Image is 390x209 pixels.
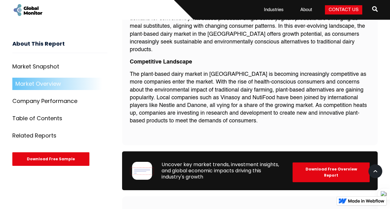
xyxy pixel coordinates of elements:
a: About [297,7,316,13]
div: Uncover key market trends, investment insights, and global economic impacts driving this industry... [162,162,285,180]
a: Company Performance [12,95,107,108]
div: Market Snapshot [12,64,59,70]
a: home [12,3,43,17]
span:  [372,5,378,13]
div: Related Reports [12,133,56,139]
a:  [372,4,378,16]
div: Download Free Sample [12,153,89,166]
div: Company Performance [12,98,77,104]
strong: Competitive Landscape [130,59,192,65]
a: Industries [260,7,287,13]
p: The plant-based dairy market in [GEOGRAPHIC_DATA] is becoming increasingly competitive as more co... [130,71,370,125]
a: Market Snapshot [12,61,107,73]
div: Market Overview [15,81,61,87]
h3: About This Report [12,41,107,53]
img: Made in Webflow [348,199,384,203]
a: Market Overview [12,78,107,90]
a: Contact Us [325,5,362,14]
div: Table of Contents [12,116,62,122]
a: Table of Contents [12,113,107,125]
div: Download Free Overview Report [293,162,370,182]
a: Related Reports [12,130,107,142]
